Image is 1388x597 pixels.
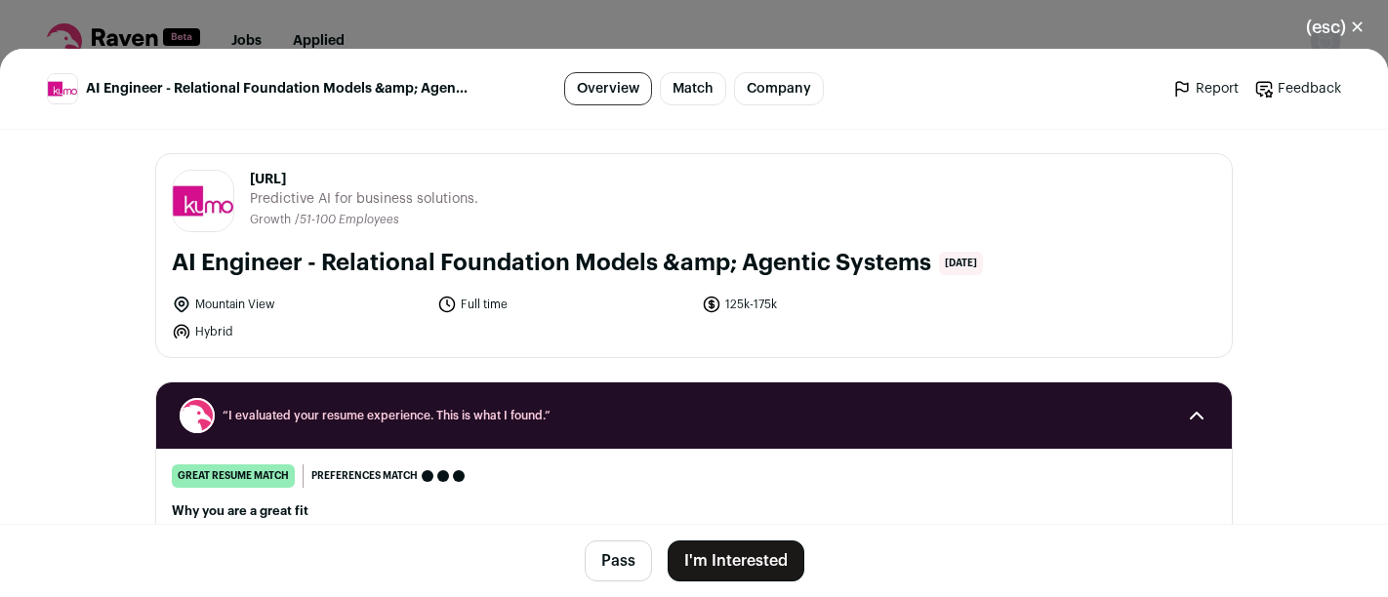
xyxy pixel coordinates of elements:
span: “I evaluated your resume experience. This is what I found.” [223,408,1165,423]
div: great resume match [172,464,295,488]
li: / [295,213,399,227]
li: Mountain View [172,295,426,314]
span: 51-100 Employees [300,214,399,225]
button: I'm Interested [668,540,804,581]
a: Company [734,72,824,105]
span: [DATE] [939,252,983,275]
a: Match [660,72,726,105]
li: Growth [250,213,295,227]
h1: AI Engineer - Relational Foundation Models &amp; Agentic Systems [172,248,931,279]
span: Preferences match [311,466,418,486]
li: Full time [437,295,691,314]
li: Hybrid [172,322,426,341]
img: 9623a7c5fa451c664a31c6b83da48de898d94f9ea08589fcb4922c7fc1558101.jpg [48,74,77,103]
a: Overview [564,72,652,105]
a: Report [1172,79,1239,99]
img: 9623a7c5fa451c664a31c6b83da48de898d94f9ea08589fcb4922c7fc1558101.jpg [173,171,233,231]
button: Pass [585,540,652,581]
span: [URL] [250,170,478,189]
span: Predictive AI for business solutions. [250,189,478,209]
span: AI Engineer - Relational Foundation Models &amp; Agentic Systems [86,79,468,99]
h2: Why you are a great fit [172,503,1216,519]
li: 125k-175k [702,295,956,314]
a: Feedback [1254,79,1341,99]
button: Close modal [1283,6,1388,49]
